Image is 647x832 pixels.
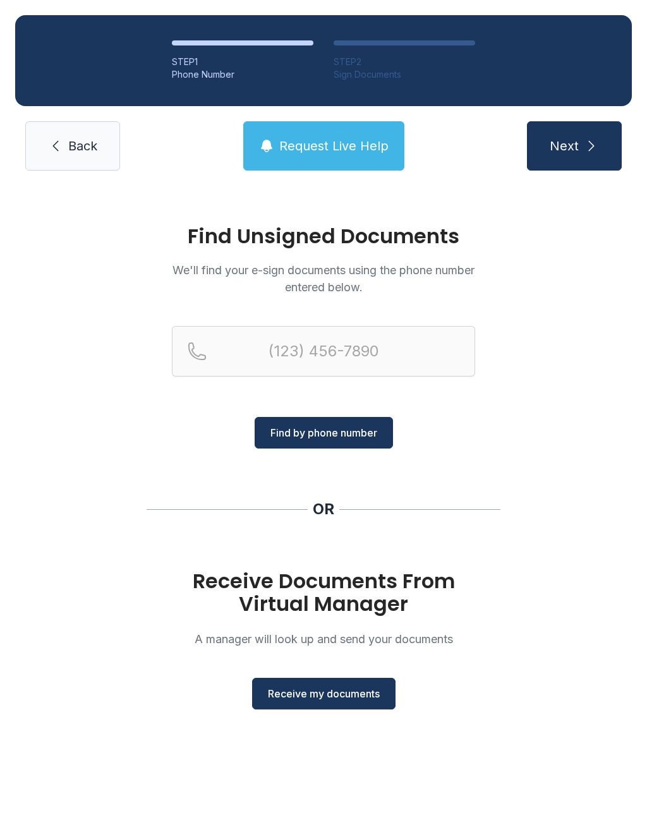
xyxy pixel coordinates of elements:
span: Back [68,137,97,155]
span: Receive my documents [268,686,380,701]
h1: Find Unsigned Documents [172,226,475,246]
input: Reservation phone number [172,326,475,377]
div: Phone Number [172,68,313,81]
div: OR [313,499,334,519]
span: Next [550,137,579,155]
p: A manager will look up and send your documents [172,630,475,648]
div: Sign Documents [334,68,475,81]
p: We'll find your e-sign documents using the phone number entered below. [172,262,475,296]
h1: Receive Documents From Virtual Manager [172,570,475,615]
div: STEP 2 [334,56,475,68]
span: Find by phone number [270,425,377,440]
span: Request Live Help [279,137,389,155]
div: STEP 1 [172,56,313,68]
